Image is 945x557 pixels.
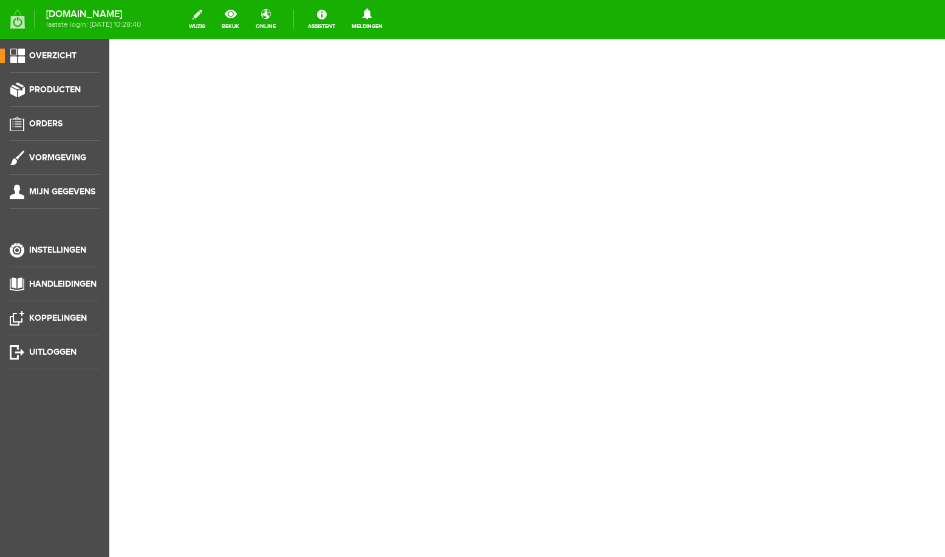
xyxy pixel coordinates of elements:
[46,11,141,18] strong: [DOMAIN_NAME]
[29,186,95,197] span: Mijn gegevens
[29,50,77,61] span: Overzicht
[29,279,97,289] span: Handleidingen
[29,118,63,129] span: Orders
[29,347,77,357] span: Uitloggen
[182,6,213,33] a: wijzig
[214,6,247,33] a: bekijk
[29,313,87,323] span: Koppelingen
[29,245,86,255] span: Instellingen
[301,6,343,33] a: Assistent
[344,6,390,33] a: Meldingen
[248,6,283,33] a: online
[46,21,141,28] span: laatste login: [DATE] 10:28:40
[29,84,81,95] span: Producten
[29,152,86,163] span: Vormgeving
